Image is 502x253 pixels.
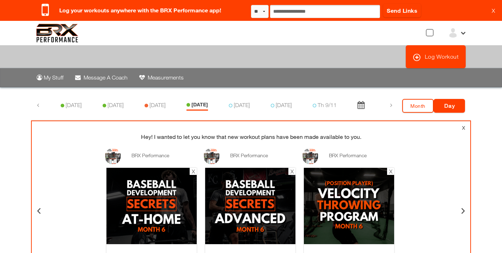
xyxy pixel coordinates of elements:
a: My Stuff [35,71,65,84]
img: profile.jpeg [105,148,121,164]
img: Profile [304,168,394,244]
a: Measurements [137,71,185,84]
div: BRX Performance [230,152,300,159]
a: [DATE] [234,102,250,108]
div: X [288,168,295,175]
div: X [190,168,197,175]
div: X [462,125,465,131]
a: [DATE] [108,102,124,108]
div: BRX Performance [329,152,399,159]
li: [DATE] [186,101,208,111]
a: Send Links [383,4,421,17]
div: X [387,168,394,175]
a: Log Workout [406,45,466,68]
a: [DATE] [149,102,166,108]
h6: Hey! I wanted to let you know that new workout plans have been made available to you. [37,133,465,141]
a: Th 9/11 [318,102,337,108]
div: Message A Coach [75,75,128,80]
div: My Stuff [37,75,63,80]
div: BRX Performance [131,152,202,159]
img: ex-default-user.svg [448,28,458,38]
a: [DATE] [66,102,82,108]
a: [DATE] [276,102,292,108]
a: Month [402,99,434,113]
img: Profile [205,168,295,244]
a: Day [434,99,465,113]
img: profile.jpeg [302,148,318,164]
div: Measurements [139,75,184,80]
img: 6f7da32581c89ca25d665dc3aae533e4f14fe3ef_original.svg [36,24,78,42]
img: Profile [106,168,197,244]
a: Message A Coach [73,71,129,84]
a: X [492,7,495,14]
img: profile.jpeg [203,148,220,164]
